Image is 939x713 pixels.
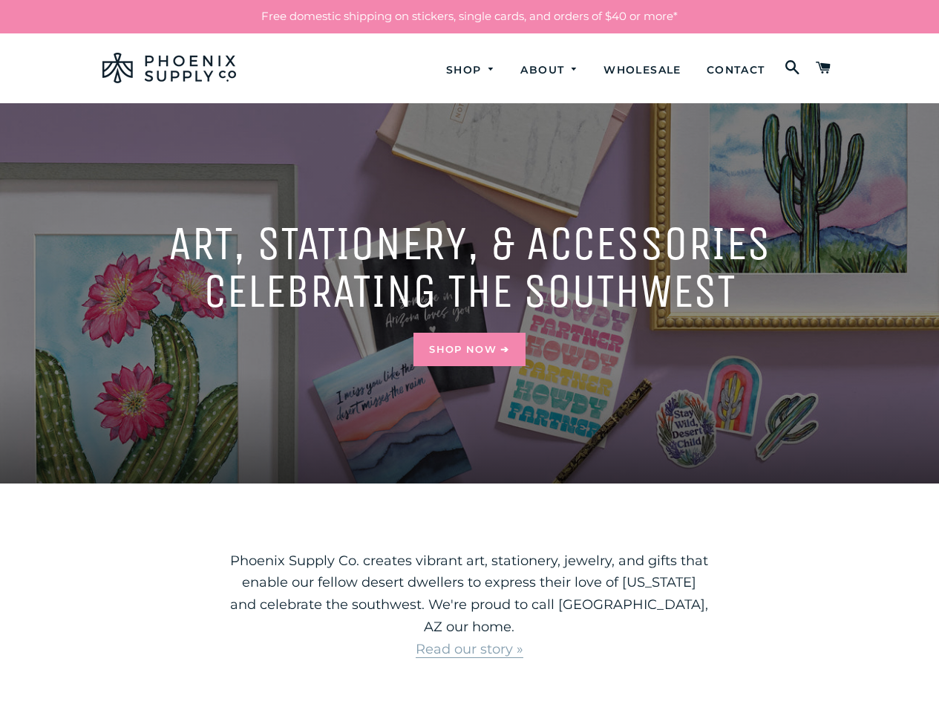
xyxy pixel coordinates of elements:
a: Shop [435,51,507,90]
a: Shop Now ➔ [413,333,525,365]
a: Read our story » [416,641,523,658]
a: Wholesale [592,51,693,90]
a: About [509,51,589,90]
img: Phoenix Supply Co. [102,53,236,83]
h2: Art, Stationery, & accessories celebrating the southwest [102,220,837,315]
p: Phoenix Supply Co. creates vibrant art, stationery, jewelry, and gifts that enable our fellow des... [228,550,710,660]
a: Contact [696,51,776,90]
